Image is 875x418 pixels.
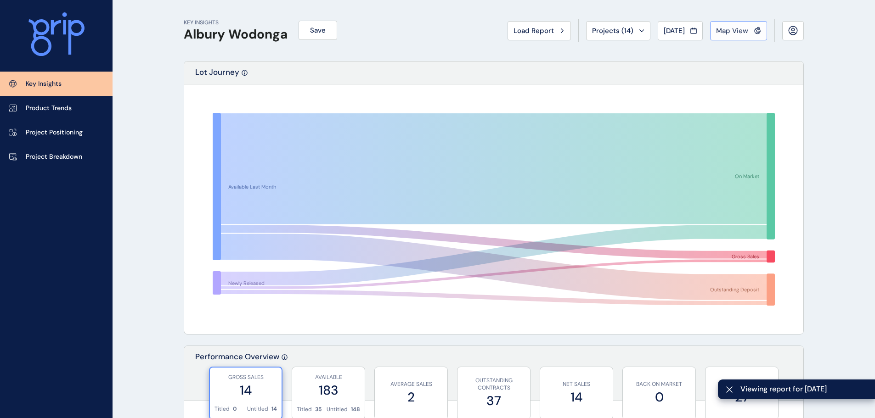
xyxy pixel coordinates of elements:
[710,21,767,40] button: Map View
[586,21,650,40] button: Projects (14)
[297,381,360,399] label: 183
[26,152,82,162] p: Project Breakdown
[271,405,277,413] p: 14
[710,380,773,388] p: NEWLY RELEASED
[315,406,322,413] p: 35
[716,26,748,35] span: Map View
[710,388,773,406] label: 27
[627,380,691,388] p: BACK ON MARKET
[327,406,348,413] p: Untitled
[299,21,337,40] button: Save
[297,406,312,413] p: Titled
[627,388,691,406] label: 0
[658,21,703,40] button: [DATE]
[215,373,277,381] p: GROSS SALES
[233,405,237,413] p: 0
[297,373,360,381] p: AVAILABLE
[26,128,83,137] p: Project Positioning
[184,19,288,27] p: KEY INSIGHTS
[26,104,72,113] p: Product Trends
[740,384,868,394] span: Viewing report for [DATE]
[195,67,239,84] p: Lot Journey
[462,392,525,410] label: 37
[379,388,443,406] label: 2
[184,27,288,42] h1: Albury Wodonga
[545,380,608,388] p: NET SALES
[592,26,633,35] span: Projects ( 14 )
[215,405,230,413] p: Titled
[545,388,608,406] label: 14
[508,21,571,40] button: Load Report
[664,26,685,35] span: [DATE]
[310,26,326,35] span: Save
[462,377,525,392] p: OUTSTANDING CONTRACTS
[379,380,443,388] p: AVERAGE SALES
[247,405,268,413] p: Untitled
[26,79,62,89] p: Key Insights
[351,406,360,413] p: 148
[514,26,554,35] span: Load Report
[215,381,277,399] label: 14
[195,351,279,401] p: Performance Overview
